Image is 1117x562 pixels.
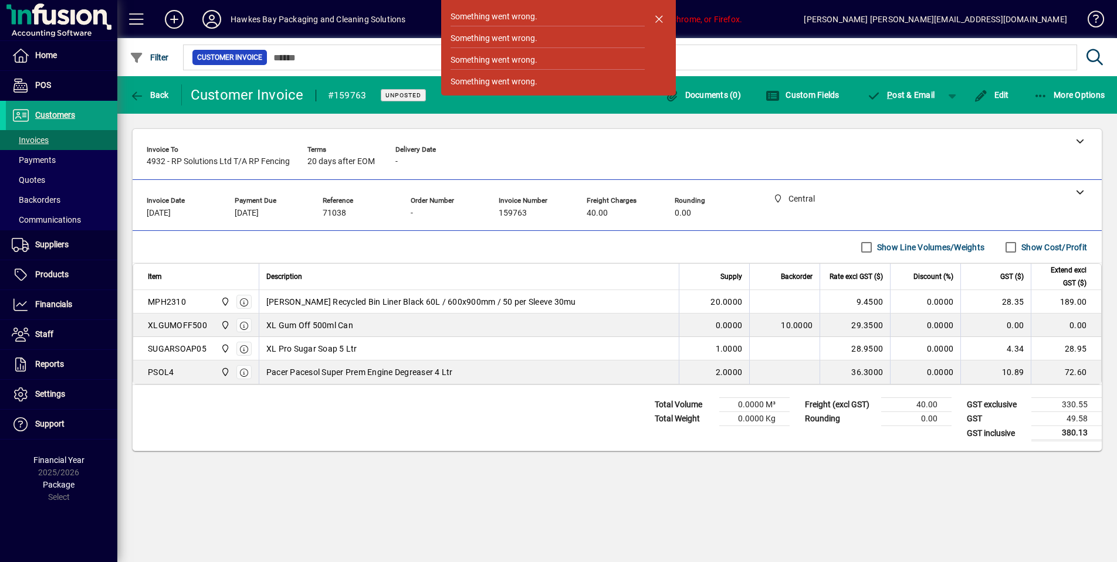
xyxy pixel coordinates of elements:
[1031,426,1102,441] td: 380.13
[6,210,117,230] a: Communications
[960,314,1031,337] td: 0.00
[881,398,952,412] td: 40.00
[43,480,75,489] span: Package
[827,319,883,331] div: 29.3500
[6,150,117,170] a: Payments
[6,260,117,289] a: Products
[867,90,935,100] span: ost & Email
[6,320,117,349] a: Staff
[35,359,64,369] span: Reports
[781,319,813,331] span: 10.0000
[587,209,608,218] span: 40.00
[649,398,719,412] td: Total Volume
[766,90,840,100] span: Custom Fields
[148,319,207,331] div: XLGUMOFF500
[827,343,883,355] div: 28.9500
[35,329,53,339] span: Staff
[35,419,65,428] span: Support
[395,157,398,166] span: -
[830,270,883,283] span: Rate excl GST ($)
[6,190,117,210] a: Backorders
[716,343,743,355] span: 1.0000
[960,290,1031,314] td: 28.35
[451,76,537,88] div: Something went wrong.
[716,319,743,331] span: 0.0000
[804,10,1067,29] div: [PERSON_NAME] [PERSON_NAME][EMAIL_ADDRESS][DOMAIN_NAME]
[35,110,75,120] span: Customers
[1031,337,1101,360] td: 28.95
[147,157,290,166] span: 4932 - RP Solutions Ltd T/A RP Fencing
[35,80,51,90] span: POS
[411,209,413,218] span: -
[307,157,375,166] span: 20 days after EOM
[35,389,65,398] span: Settings
[127,84,172,105] button: Back
[720,270,742,283] span: Supply
[890,314,960,337] td: 0.0000
[1038,264,1086,289] span: Extend excl GST ($)
[499,209,527,218] span: 159763
[827,366,883,378] div: 36.3000
[218,319,231,332] span: Central
[35,270,69,279] span: Products
[6,350,117,379] a: Reports
[266,366,453,378] span: Pacer Pacesol Super Prem Engine Degreaser 4 Ltr
[12,135,49,145] span: Invoices
[1031,290,1101,314] td: 189.00
[960,337,1031,360] td: 4.34
[719,398,790,412] td: 0.0000 M³
[960,360,1031,384] td: 10.89
[33,455,84,465] span: Financial Year
[875,241,984,253] label: Show Line Volumes/Weights
[231,10,406,29] div: Hawkes Bay Packaging and Cleaning Solutions
[235,209,259,218] span: [DATE]
[266,270,302,283] span: Description
[117,84,182,105] app-page-header-button: Back
[6,410,117,439] a: Support
[6,380,117,409] a: Settings
[763,84,842,105] button: Custom Fields
[1031,398,1102,412] td: 330.55
[6,170,117,190] a: Quotes
[961,398,1031,412] td: GST exclusive
[675,209,691,218] span: 0.00
[887,90,892,100] span: P
[716,366,743,378] span: 2.0000
[385,91,421,99] span: Unposted
[961,426,1031,441] td: GST inclusive
[6,41,117,70] a: Home
[1031,360,1101,384] td: 72.60
[1031,314,1101,337] td: 0.00
[147,209,171,218] span: [DATE]
[266,319,353,331] span: XL Gum Off 500ml Can
[148,343,207,355] div: SUGARSOAP05
[12,155,56,165] span: Payments
[6,290,117,319] a: Financials
[218,342,231,355] span: Central
[35,299,72,309] span: Financials
[961,412,1031,426] td: GST
[6,130,117,150] a: Invoices
[323,209,346,218] span: 71038
[710,296,742,308] span: 20.0000
[881,412,952,426] td: 0.00
[1031,412,1102,426] td: 49.58
[6,71,117,100] a: POS
[1079,2,1102,40] a: Knowledge Base
[913,270,953,283] span: Discount (%)
[193,9,231,30] button: Profile
[665,90,741,100] span: Documents (0)
[1034,90,1105,100] span: More Options
[148,366,174,378] div: PSOL4
[266,343,357,355] span: XL Pro Sugar Soap 5 Ltr
[861,84,941,105] button: Post & Email
[130,53,169,62] span: Filter
[1031,84,1108,105] button: More Options
[1000,270,1024,283] span: GST ($)
[971,84,1012,105] button: Edit
[6,230,117,260] a: Suppliers
[127,47,172,68] button: Filter
[191,86,304,104] div: Customer Invoice
[719,412,790,426] td: 0.0000 Kg
[35,240,69,249] span: Suppliers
